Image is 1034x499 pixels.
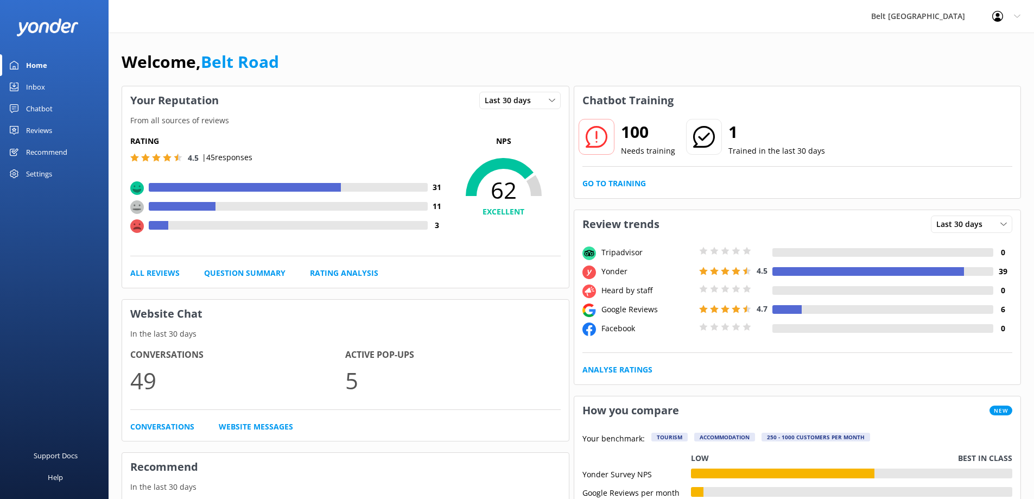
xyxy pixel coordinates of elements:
[201,50,279,73] a: Belt Road
[485,94,537,106] span: Last 30 days
[202,151,252,163] p: | 45 responses
[122,49,279,75] h1: Welcome,
[728,145,825,157] p: Trained in the last 30 days
[993,304,1012,315] h4: 6
[599,247,696,258] div: Tripadvisor
[762,433,870,441] div: 250 - 1000 customers per month
[428,219,447,231] h4: 3
[130,421,194,433] a: Conversations
[428,181,447,193] h4: 31
[993,285,1012,296] h4: 0
[993,247,1012,258] h4: 0
[428,200,447,212] h4: 11
[122,481,569,493] p: In the last 30 days
[993,323,1012,334] h4: 0
[188,153,199,163] span: 4.5
[130,362,345,399] p: 49
[574,396,687,425] h3: How you compare
[621,119,675,145] h2: 100
[728,119,825,145] h2: 1
[989,406,1012,415] span: New
[651,433,688,441] div: Tourism
[599,304,696,315] div: Google Reviews
[447,176,561,204] span: 62
[16,18,79,36] img: yonder-white-logo.png
[310,267,378,279] a: Rating Analysis
[122,453,569,481] h3: Recommend
[582,364,652,376] a: Analyse Ratings
[122,300,569,328] h3: Website Chat
[34,445,78,466] div: Support Docs
[219,421,293,433] a: Website Messages
[122,86,227,115] h3: Your Reputation
[26,163,52,185] div: Settings
[204,267,286,279] a: Question Summary
[691,452,709,464] p: Low
[26,54,47,76] div: Home
[447,206,561,218] h4: EXCELLENT
[599,323,696,334] div: Facebook
[345,348,560,362] h4: Active Pop-ups
[621,145,675,157] p: Needs training
[447,135,561,147] p: NPS
[574,210,668,238] h3: Review trends
[130,135,447,147] h5: Rating
[599,285,696,296] div: Heard by staff
[757,266,767,276] span: 4.5
[993,266,1012,277] h4: 39
[345,362,560,399] p: 5
[122,328,569,340] p: In the last 30 days
[130,348,345,362] h4: Conversations
[582,178,646,190] a: Go to Training
[958,452,1012,464] p: Best in class
[574,86,682,115] h3: Chatbot Training
[122,115,569,127] p: From all sources of reviews
[26,141,67,163] div: Recommend
[694,433,755,441] div: Accommodation
[26,98,53,119] div: Chatbot
[26,76,45,98] div: Inbox
[582,487,691,497] div: Google Reviews per month
[48,466,63,488] div: Help
[582,469,691,478] div: Yonder Survey NPS
[130,267,180,279] a: All Reviews
[599,266,696,277] div: Yonder
[757,304,767,314] span: 4.7
[26,119,52,141] div: Reviews
[582,433,645,446] p: Your benchmark:
[936,218,989,230] span: Last 30 days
